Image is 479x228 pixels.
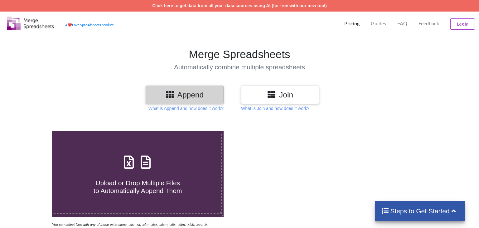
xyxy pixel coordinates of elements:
[397,20,407,27] p: FAQ
[381,207,458,215] h4: Steps to Get Started
[7,17,54,30] img: Logo.png
[450,18,475,30] button: Log In
[419,21,439,26] span: Feedback
[241,105,309,112] p: What is Join and how does it work?
[52,223,209,226] i: You can select files with any of these extensions: .xls, .xlt, .xlm, .xlsx, .xlsm, .xltx, .xltm, ...
[65,23,114,27] a: AheartLove Spreadsheets product
[152,3,327,8] a: Click here to get data from all your data sources using AI (for free with our new tool)
[148,105,224,112] p: What is Append and how does it work?
[68,23,72,27] span: heart
[150,90,219,99] h3: Append
[371,20,386,27] p: Guides
[344,20,360,27] p: Pricing
[246,90,314,99] h3: Join
[94,179,182,194] span: Upload or Drop Multiple Files to Automatically Append Them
